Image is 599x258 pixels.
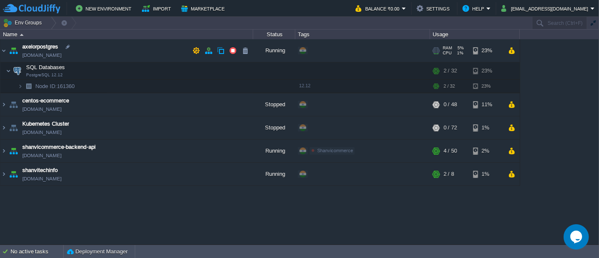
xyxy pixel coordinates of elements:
[253,93,295,116] div: Stopped
[317,148,353,153] span: Shanvicommerce
[463,3,487,13] button: Help
[67,247,128,256] button: Deployment Manager
[501,3,591,13] button: [EMAIL_ADDRESS][DOMAIN_NAME]
[444,62,457,79] div: 2 / 32
[8,163,19,185] img: AMDAwAAAACH5BAEAAAAALAAAAAABAAEAAAICRAEAOw==
[22,166,58,175] a: shanvitechinfo
[22,105,62,113] span: [DOMAIN_NAME]
[253,163,295,185] div: Running
[22,120,69,128] a: Kubernetes Cluster
[417,3,452,13] button: Settings
[0,93,7,116] img: AMDAwAAAACH5BAEAAAAALAAAAAABAAEAAAICRAEAOw==
[444,140,457,162] div: 4 / 50
[142,3,174,13] button: Import
[8,93,19,116] img: AMDAwAAAACH5BAEAAAAALAAAAAABAAEAAAICRAEAOw==
[0,39,7,62] img: AMDAwAAAACH5BAEAAAAALAAAAAABAAEAAAICRAEAOw==
[455,46,464,51] span: 5%
[0,163,7,185] img: AMDAwAAAACH5BAEAAAAALAAAAAABAAEAAAICRAEAOw==
[22,43,58,51] a: axelorpostgres
[22,175,62,183] a: [DOMAIN_NAME]
[443,51,452,56] span: CPU
[25,64,66,71] span: SQL Databases
[473,80,500,93] div: 23%
[444,80,455,93] div: 2 / 32
[1,30,253,39] div: Name
[356,3,402,13] button: Balance ₹0.00
[26,73,63,78] span: PostgreSQL 12.12
[3,17,45,29] button: Env Groups
[23,80,35,93] img: AMDAwAAAACH5BAEAAAAALAAAAAABAAEAAAICRAEAOw==
[22,97,69,105] a: centos-ecommerce
[22,143,96,151] a: shanvicommerce-backend-api
[6,62,11,79] img: AMDAwAAAACH5BAEAAAAALAAAAAABAAEAAAICRAEAOw==
[444,163,454,185] div: 2 / 8
[299,83,310,88] span: 12.12
[8,39,19,62] img: AMDAwAAAACH5BAEAAAAALAAAAAABAAEAAAICRAEAOw==
[444,93,457,116] div: 0 / 48
[3,3,60,14] img: CloudJiffy
[181,3,227,13] button: Marketplace
[0,140,7,162] img: AMDAwAAAACH5BAEAAAAALAAAAAABAAEAAAICRAEAOw==
[20,34,24,36] img: AMDAwAAAACH5BAEAAAAALAAAAAABAAEAAAICRAEAOw==
[11,62,23,79] img: AMDAwAAAACH5BAEAAAAALAAAAAABAAEAAAICRAEAOw==
[473,116,500,139] div: 1%
[8,140,19,162] img: AMDAwAAAACH5BAEAAAAALAAAAAABAAEAAAICRAEAOw==
[473,93,500,116] div: 11%
[22,51,62,59] span: [DOMAIN_NAME]
[22,151,62,160] a: [DOMAIN_NAME]
[443,46,452,51] span: RAM
[473,62,500,79] div: 23%
[444,116,457,139] div: 0 / 72
[253,116,295,139] div: Stopped
[564,224,591,250] iframe: chat widget
[0,116,7,139] img: AMDAwAAAACH5BAEAAAAALAAAAAABAAEAAAICRAEAOw==
[473,163,500,185] div: 1%
[253,39,295,62] div: Running
[18,80,23,93] img: AMDAwAAAACH5BAEAAAAALAAAAAABAAEAAAICRAEAOw==
[35,83,57,89] span: Node ID:
[296,30,430,39] div: Tags
[25,64,66,70] a: SQL DatabasesPostgreSQL 12.12
[473,140,500,162] div: 2%
[253,140,295,162] div: Running
[8,116,19,139] img: AMDAwAAAACH5BAEAAAAALAAAAAABAAEAAAICRAEAOw==
[473,39,500,62] div: 23%
[254,30,295,39] div: Status
[431,30,519,39] div: Usage
[22,128,62,137] a: [DOMAIN_NAME]
[35,83,76,90] span: 161360
[76,3,134,13] button: New Environment
[35,83,76,90] a: Node ID:161360
[455,51,463,56] span: 1%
